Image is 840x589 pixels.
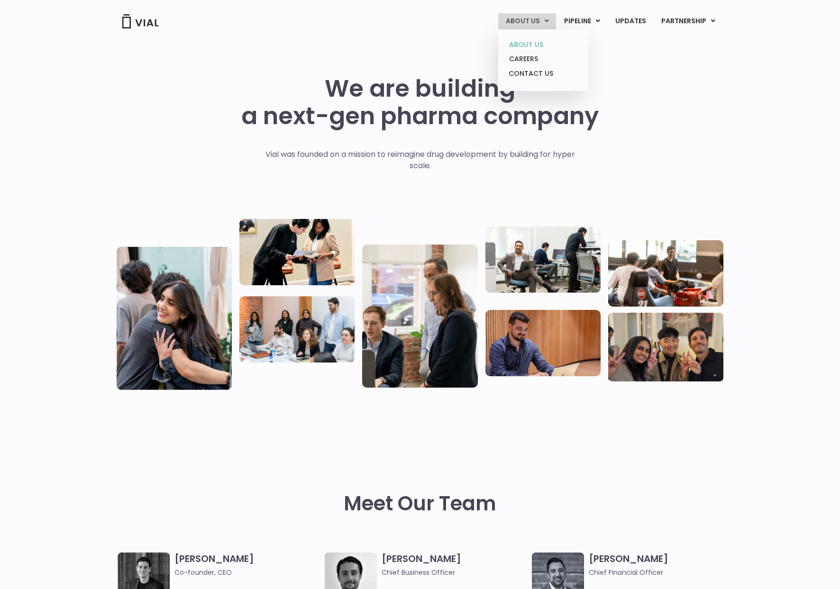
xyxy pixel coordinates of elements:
[121,14,159,28] img: Vial Logo
[362,245,477,388] img: Group of three people standing around a computer looking at the screen
[485,310,601,376] img: Man working at a computer
[117,246,232,390] img: Vial Life
[654,13,723,29] a: PARTNERSHIPMenu Toggle
[241,75,599,130] h1: We are building a next-gen pharma company
[256,149,585,172] p: Vial was founded on a mission to reimagine drug development by building for hyper scale.
[498,13,556,29] a: ABOUT USMenu Toggle
[502,52,584,66] a: CAREERS
[589,553,734,578] h3: [PERSON_NAME]
[382,567,527,578] span: Chief Business Officer
[557,13,607,29] a: PIPELINEMenu Toggle
[344,492,496,515] h2: Meet Our Team
[608,313,723,381] img: Group of 3 people smiling holding up the peace sign
[608,13,653,29] a: UPDATES
[608,240,723,307] img: Group of people playing whirlyball
[239,219,355,285] img: Two people looking at a paper talking.
[589,567,734,578] span: Chief Financial Officer
[382,553,527,578] h3: [PERSON_NAME]
[239,296,355,362] img: Eight people standing and sitting in an office
[174,567,320,578] span: Co-founder, CEO
[174,553,320,578] h3: [PERSON_NAME]
[485,226,601,292] img: Three people working in an office
[502,66,584,82] a: CONTACT US
[502,37,584,52] a: ABOUT US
